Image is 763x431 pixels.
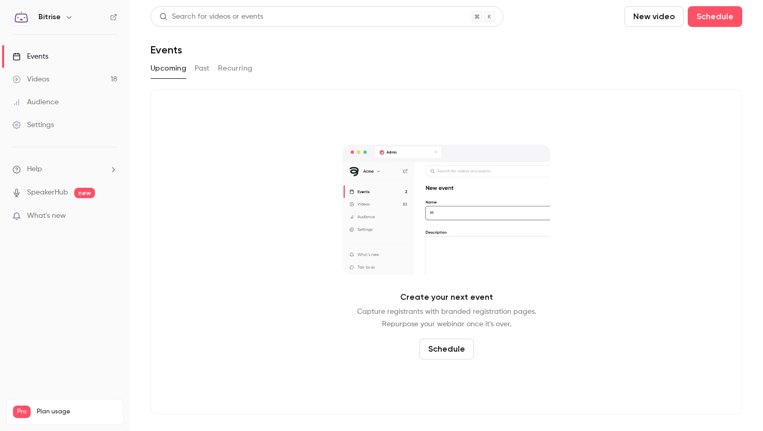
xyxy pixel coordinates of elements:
[12,51,48,62] div: Events
[195,60,210,77] button: Past
[400,291,493,303] p: Create your next event
[12,120,54,130] div: Settings
[27,211,66,221] span: What's new
[38,12,61,22] h6: Bitrise
[624,6,684,27] button: New video
[218,60,253,77] button: Recurring
[159,11,263,22] div: Search for videos or events
[37,408,117,416] span: Plan usage
[13,406,31,418] span: Pro
[151,60,186,77] button: Upcoming
[151,44,182,56] h1: Events
[12,74,49,85] div: Videos
[13,9,30,25] img: Bitrise
[27,187,68,198] a: SpeakerHub
[105,212,117,221] iframe: Noticeable Trigger
[419,339,474,359] button: Schedule
[74,188,95,198] span: new
[12,164,117,175] li: help-dropdown-opener
[357,305,536,330] p: Capture registrants with branded registration pages. Repurpose your webinar once it's over.
[688,6,742,27] button: Schedule
[12,97,59,107] div: Audience
[27,164,42,175] span: Help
